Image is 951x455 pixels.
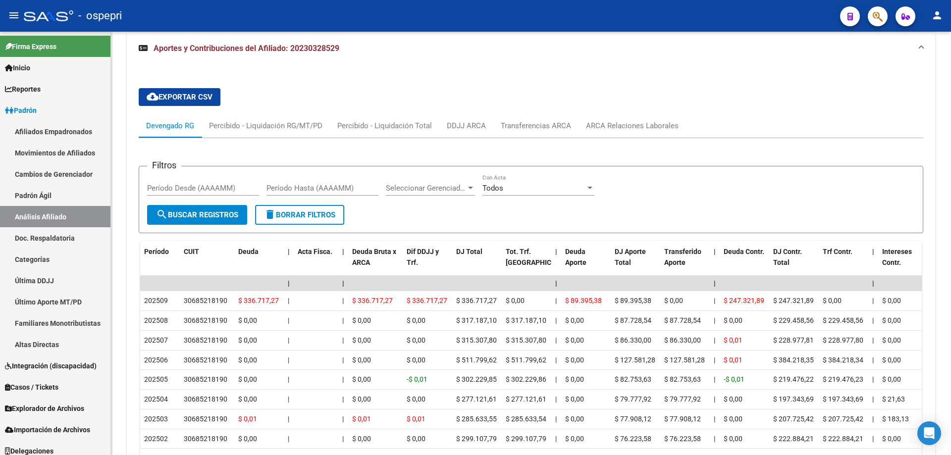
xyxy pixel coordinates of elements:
[5,360,97,371] span: Integración (discapacidad)
[342,435,344,443] span: |
[342,395,344,403] span: |
[506,395,546,403] span: $ 277.121,61
[146,120,194,131] div: Devengado RG
[288,279,290,287] span: |
[456,356,497,364] span: $ 511.799,62
[615,435,651,443] span: $ 76.223,58
[882,415,909,423] span: $ 183,13
[555,297,557,304] span: |
[407,415,425,423] span: $ 0,01
[882,435,901,443] span: $ 0,00
[140,241,180,285] datatable-header-cell: Período
[288,375,289,383] span: |
[615,415,651,423] span: $ 77.908,12
[664,297,683,304] span: $ 0,00
[565,435,584,443] span: $ 0,00
[342,356,344,364] span: |
[720,241,769,285] datatable-header-cell: Deuda Contr.
[615,297,651,304] span: $ 89.395,38
[456,435,497,443] span: $ 299.107,79
[456,248,482,255] span: DJ Total
[147,91,158,102] mat-icon: cloud_download
[234,241,284,285] datatable-header-cell: Deuda
[664,316,701,324] span: $ 87.728,54
[878,241,928,285] datatable-header-cell: Intereses Contr.
[555,395,557,403] span: |
[714,336,715,344] span: |
[352,435,371,443] span: $ 0,00
[184,394,227,405] div: 30685218190
[144,435,168,443] span: 202502
[238,316,257,324] span: $ 0,00
[144,395,168,403] span: 202504
[144,248,169,255] span: Período
[872,297,874,304] span: |
[882,336,901,344] span: $ 0,00
[724,356,742,364] span: $ 0,01
[882,375,901,383] span: $ 0,00
[565,336,584,344] span: $ 0,00
[882,356,901,364] span: $ 0,00
[352,316,371,324] span: $ 0,00
[664,336,701,344] span: $ 86.330,00
[565,415,584,423] span: $ 0,00
[238,395,257,403] span: $ 0,00
[823,375,863,383] span: $ 219.476,23
[338,241,348,285] datatable-header-cell: |
[255,205,344,225] button: Borrar Filtros
[664,415,701,423] span: $ 77.908,12
[342,375,344,383] span: |
[823,435,863,443] span: $ 222.884,21
[352,356,371,364] span: $ 0,00
[714,435,715,443] span: |
[773,435,814,443] span: $ 222.884,21
[724,316,742,324] span: $ 0,00
[264,210,335,219] span: Borrar Filtros
[5,84,41,95] span: Reportes
[724,395,742,403] span: $ 0,00
[352,297,393,304] span: $ 336.717,27
[209,120,322,131] div: Percibido - Liquidación RG/MT/PD
[407,316,425,324] span: $ 0,00
[147,205,247,225] button: Buscar Registros
[555,316,557,324] span: |
[565,248,586,267] span: Deuda Aporte
[769,241,819,285] datatable-header-cell: DJ Contr. Total
[931,9,943,21] mat-icon: person
[342,415,344,423] span: |
[917,421,941,445] div: Open Intercom Messenger
[615,316,651,324] span: $ 87.728,54
[819,241,868,285] datatable-header-cell: Trf Contr.
[184,335,227,346] div: 30685218190
[882,395,905,403] span: $ 21,63
[872,336,874,344] span: |
[882,316,901,324] span: $ 0,00
[506,435,546,443] span: $ 299.107,79
[823,316,863,324] span: $ 229.458,56
[724,248,764,255] span: Deuda Contr.
[386,184,466,193] span: Seleccionar Gerenciador
[238,297,279,304] span: $ 336.717,27
[773,316,814,324] span: $ 229.458,56
[238,435,257,443] span: $ 0,00
[144,316,168,324] span: 202508
[482,184,503,193] span: Todos
[823,248,852,255] span: Trf Contr.
[238,356,257,364] span: $ 0,00
[872,248,874,255] span: |
[555,435,557,443] span: |
[447,120,486,131] div: DDJJ ARCA
[615,395,651,403] span: $ 79.777,92
[184,248,199,255] span: CUIT
[664,435,701,443] span: $ 76.223,58
[664,248,701,267] span: Transferido Aporte
[5,382,58,393] span: Casos / Tickets
[156,210,238,219] span: Buscar Registros
[823,356,863,364] span: $ 384.218,34
[555,248,557,255] span: |
[238,336,257,344] span: $ 0,00
[288,395,289,403] span: |
[456,316,497,324] span: $ 317.187,10
[823,415,863,423] span: $ 207.725,42
[773,336,814,344] span: $ 228.977,81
